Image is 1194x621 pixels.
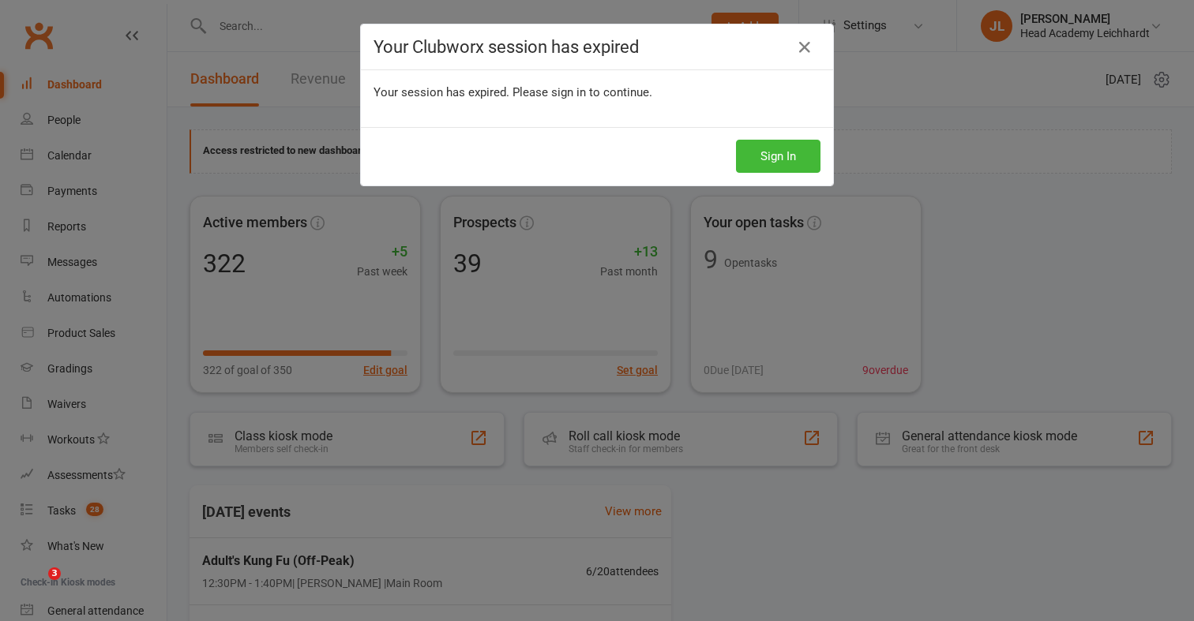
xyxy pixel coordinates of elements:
h4: Your Clubworx session has expired [374,37,820,57]
a: Close [792,35,817,60]
span: Your session has expired. Please sign in to continue. [374,85,652,99]
button: Sign In [736,140,820,173]
iframe: Intercom live chat [16,567,54,605]
span: 3 [48,567,61,580]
